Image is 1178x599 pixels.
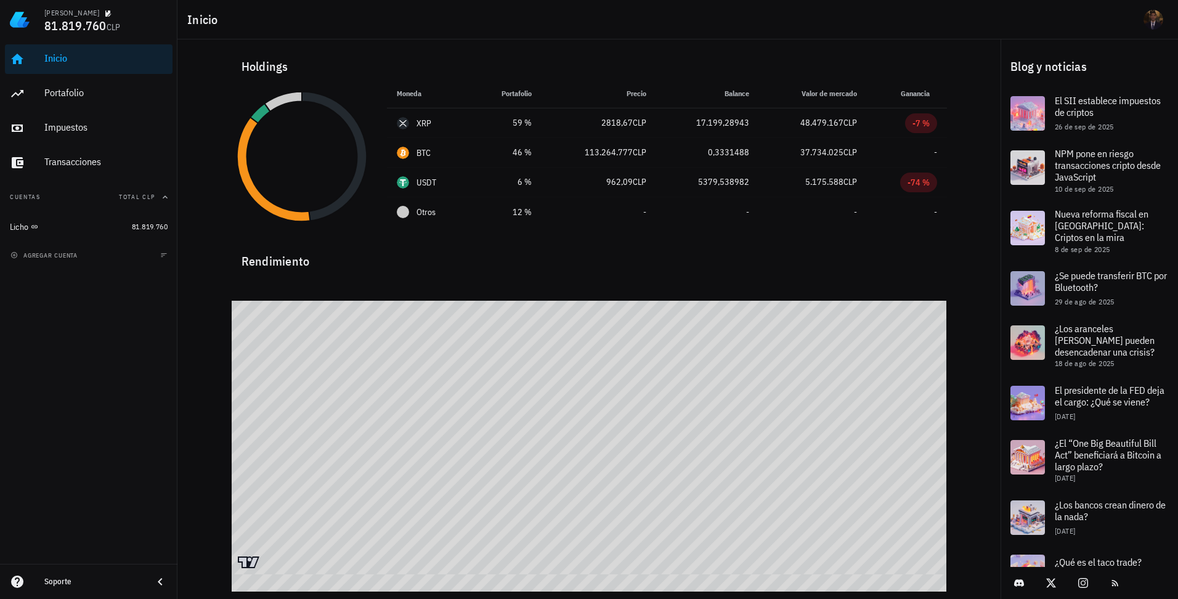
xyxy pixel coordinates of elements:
[843,117,857,128] span: CLP
[934,147,937,158] span: -
[1055,437,1161,473] span: ¿El “One Big Beautiful Bill Act” beneficiará a Bitcoin a largo plazo?
[800,117,843,128] span: 48.479.167
[387,79,471,108] th: Moneda
[481,146,531,159] div: 46 %
[1055,94,1161,118] span: El SII establece impuestos de criptos
[416,117,432,129] div: XRP
[44,121,168,133] div: Impuestos
[1055,245,1110,254] span: 8 de sep de 2025
[912,117,930,129] div: -7 %
[805,176,843,187] span: 5.175.588
[238,556,259,568] a: Charting by TradingView
[44,17,107,34] span: 81.819.760
[1001,86,1178,141] a: El SII establece impuestos de criptos 26 de sep de 2025
[1001,491,1178,545] a: ¿Los bancos crean dinero de la nada? [DATE]
[10,222,28,232] div: Licho
[44,52,168,64] div: Inicio
[601,117,633,128] span: 2818,67
[1055,322,1155,358] span: ¿Los aranceles [PERSON_NAME] pueden desencadenar una crisis?
[656,79,759,108] th: Balance
[187,10,223,30] h1: Inicio
[416,176,437,189] div: USDT
[643,206,646,218] span: -
[1055,147,1161,183] span: NPM pone en riesgo transacciones cripto desde JavaScript
[397,176,409,189] div: USDT-icon
[5,212,173,242] a: Licho 81.819.760
[5,113,173,143] a: Impuestos
[908,176,930,189] div: -74 %
[1055,412,1075,421] span: [DATE]
[397,117,409,129] div: XRP-icon
[5,148,173,177] a: Transacciones
[1055,297,1115,306] span: 29 de ago de 2025
[5,44,173,74] a: Inicio
[1055,526,1075,536] span: [DATE]
[1001,47,1178,86] div: Blog y noticias
[1143,10,1163,30] div: avatar
[13,251,78,259] span: agregar cuenta
[1055,384,1164,408] span: El presidente de la FED deja el cargo: ¿Qué se viene?
[44,87,168,99] div: Portafolio
[585,147,633,158] span: 113.264.777
[416,147,431,159] div: BTC
[10,10,30,30] img: LedgiFi
[1001,545,1178,599] a: ¿Qué es el taco trade?
[800,147,843,158] span: 37.734.025
[397,147,409,159] div: BTC-icon
[666,146,749,159] div: 0,3331488
[1001,430,1178,491] a: ¿El “One Big Beautiful Bill Act” beneficiará a Bitcoin a largo plazo? [DATE]
[132,222,168,231] span: 81.819.760
[481,206,531,219] div: 12 %
[481,176,531,189] div: 6 %
[1055,499,1166,523] span: ¿Los bancos crean dinero de la nada?
[5,182,173,212] button: CuentasTotal CLP
[633,147,646,158] span: CLP
[666,176,749,189] div: 5379,538982
[542,79,656,108] th: Precio
[44,8,99,18] div: [PERSON_NAME]
[1001,316,1178,376] a: ¿Los aranceles [PERSON_NAME] pueden desencadenar una crisis? 18 de ago de 2025
[1055,269,1167,293] span: ¿Se puede transferir BTC por Bluetooth?
[471,79,541,108] th: Portafolio
[1055,359,1115,368] span: 18 de ago de 2025
[107,22,121,33] span: CLP
[901,89,937,98] span: Ganancia
[1055,122,1114,131] span: 26 de sep de 2025
[1001,141,1178,201] a: NPM pone en riesgo transacciones cripto desde JavaScript 10 de sep de 2025
[1001,201,1178,261] a: Nueva reforma fiscal en [GEOGRAPHIC_DATA]: Criptos en la mira 8 de sep de 2025
[1055,208,1148,243] span: Nueva reforma fiscal en [GEOGRAPHIC_DATA]: Criptos en la mira
[1055,556,1142,568] span: ¿Qué es el taco trade?
[633,117,646,128] span: CLP
[44,156,168,168] div: Transacciones
[232,242,947,271] div: Rendimiento
[119,193,155,201] span: Total CLP
[1055,184,1114,194] span: 10 de sep de 2025
[232,47,947,86] div: Holdings
[5,79,173,108] a: Portafolio
[633,176,646,187] span: CLP
[934,206,937,218] span: -
[843,147,857,158] span: CLP
[759,79,867,108] th: Valor de mercado
[666,116,749,129] div: 17.199,28943
[1001,261,1178,316] a: ¿Se puede transferir BTC por Bluetooth? 29 de ago de 2025
[481,116,531,129] div: 59 %
[416,206,436,219] span: Otros
[606,176,633,187] span: 962,09
[7,249,83,261] button: agregar cuenta
[44,577,143,587] div: Soporte
[854,206,857,218] span: -
[1055,473,1075,483] span: [DATE]
[843,176,857,187] span: CLP
[746,206,749,218] span: -
[1001,376,1178,430] a: El presidente de la FED deja el cargo: ¿Qué se viene? [DATE]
